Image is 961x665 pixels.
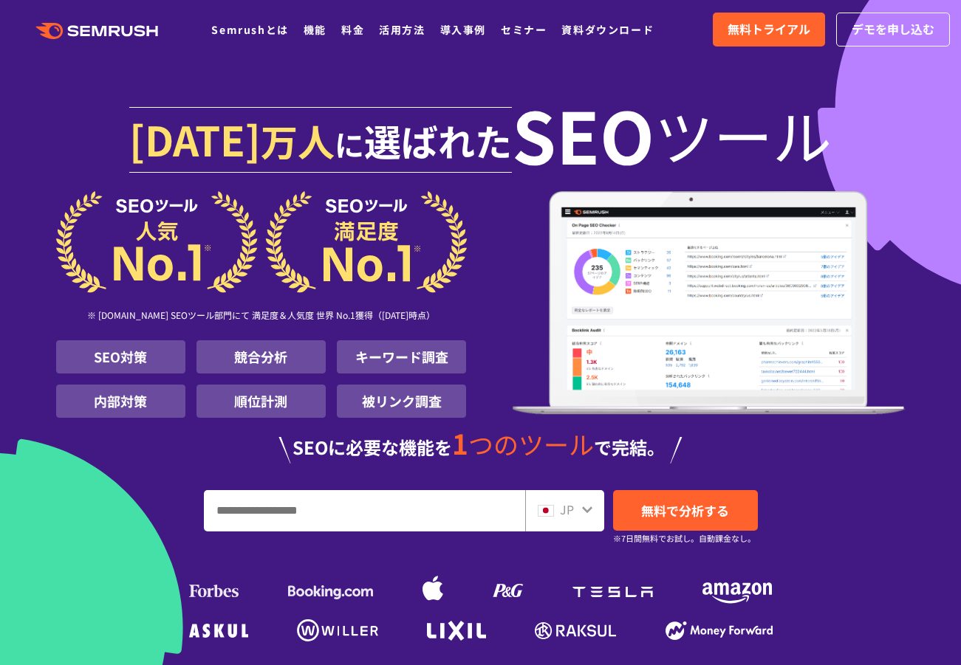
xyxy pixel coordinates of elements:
div: ※ [DOMAIN_NAME] SEOツール部門にて 満足度＆人気度 世界 No.1獲得（[DATE]時点） [56,293,467,340]
small: ※7日間無料でお試し。自動課金なし。 [613,531,756,545]
a: 無料で分析する [613,490,758,531]
a: 資料ダウンロード [561,22,654,37]
span: 無料で分析する [641,501,729,520]
a: デモを申し込む [836,13,950,46]
span: ツール [654,105,832,164]
span: 選ばれた [364,114,512,167]
a: 料金 [341,22,364,37]
span: に [335,123,364,165]
span: 万人 [261,114,335,167]
li: キーワード調査 [337,340,466,373]
li: 順位計測 [196,385,326,418]
span: 1 [452,423,468,463]
span: [DATE] [129,109,261,168]
span: SEO [512,105,654,164]
a: 導入事例 [440,22,486,37]
li: 競合分析 [196,340,326,373]
a: 活用方法 [379,22,425,37]
a: セミナー [501,22,547,37]
li: SEO対策 [56,340,185,373]
a: 無料トライアル [713,13,825,46]
a: 機能 [304,22,326,37]
li: 内部対策 [56,385,185,418]
span: つのツール [468,426,594,462]
li: 被リンク調査 [337,385,466,418]
input: URL、キーワードを入力してください [205,491,524,531]
span: 無料トライアル [728,20,810,39]
a: Semrushとは [211,22,288,37]
span: JP [560,500,574,518]
span: で完結。 [594,434,665,460]
div: SEOに必要な機能を [56,430,906,464]
span: デモを申し込む [852,20,934,39]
